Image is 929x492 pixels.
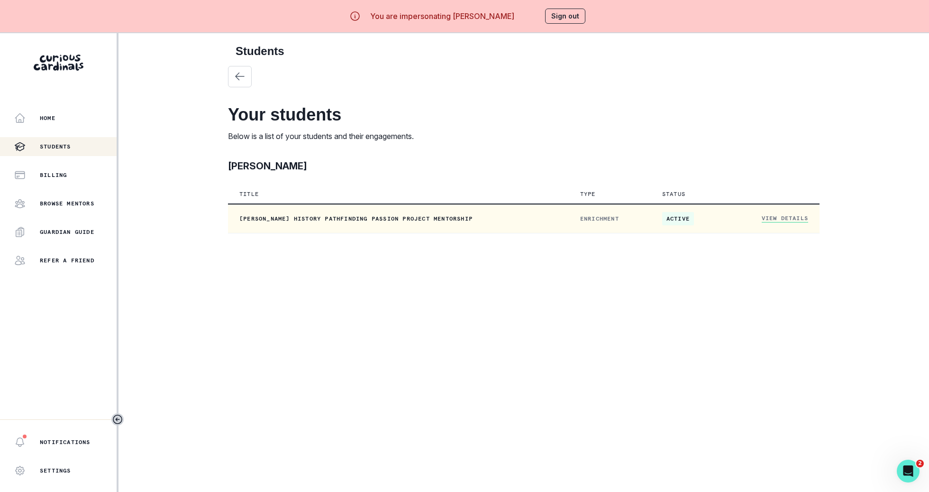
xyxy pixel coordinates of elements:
[34,55,83,71] img: Curious Cardinals Logo
[40,228,94,236] p: Guardian Guide
[40,438,91,446] p: Notifications
[228,130,820,142] p: Below is a list of your students and their engagements.
[40,114,55,122] p: Home
[40,200,94,207] p: Browse Mentors
[370,10,514,22] p: You are impersonating [PERSON_NAME]
[228,159,307,173] p: [PERSON_NAME]
[239,190,259,198] p: Title
[40,467,71,474] p: Settings
[236,45,812,58] h2: Students
[40,143,71,150] p: Students
[228,104,820,125] h2: Your students
[662,212,694,225] span: active
[40,257,94,264] p: Refer a friend
[239,215,557,223] p: [PERSON_NAME] History Pathfinding Passion Project Mentorship
[580,215,639,223] p: ENRICHMENT
[111,413,124,426] button: Toggle sidebar
[40,171,67,179] p: Billing
[916,460,924,467] span: 2
[662,190,685,198] p: Status
[580,190,596,198] p: Type
[897,460,920,483] iframe: Intercom live chat
[762,214,808,223] a: View Details
[545,9,585,24] button: Sign out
